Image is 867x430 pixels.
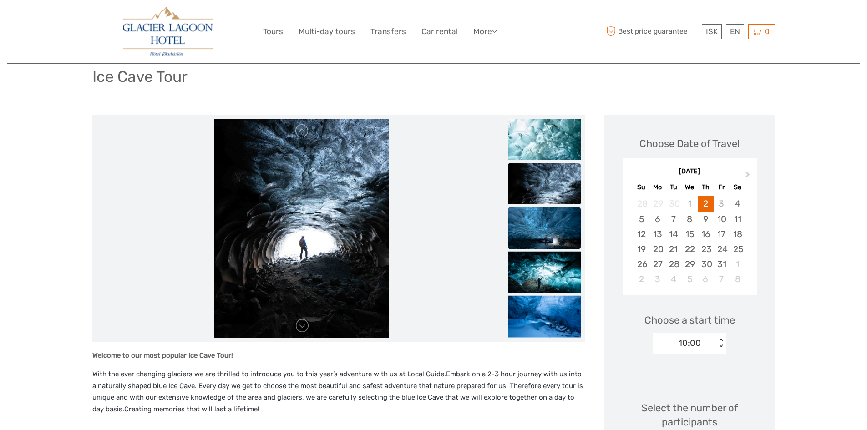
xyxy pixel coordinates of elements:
[717,339,725,348] div: < >
[714,212,730,227] div: Choose Friday, October 10th, 2025
[681,227,697,242] div: Choose Wednesday, October 15th, 2025
[730,257,745,272] div: Choose Saturday, November 1st, 2025
[623,167,757,177] div: [DATE]
[508,207,581,256] img: 68da45bef8284503838dcef2a72324df.jpeg
[681,196,697,211] div: Not available Wednesday, October 1st, 2025
[92,369,585,415] p: With the ever changing glaciers we are thrilled to introduce you to this year’s adventure with us...
[665,212,681,227] div: Choose Tuesday, October 7th, 2025
[634,212,649,227] div: Choose Sunday, October 5th, 2025
[508,119,581,160] img: 67ac43071ca6405caaeb9416d3b3c938_slider_thumbnail.jpeg
[681,181,697,193] div: We
[649,227,665,242] div: Choose Monday, October 13th, 2025
[698,212,714,227] div: Choose Thursday, October 9th, 2025
[714,196,730,211] div: Not available Friday, October 3rd, 2025
[649,212,665,227] div: Choose Monday, October 6th, 2025
[644,313,735,327] span: Choose a start time
[13,16,103,23] p: We're away right now. Please check back later!
[730,272,745,287] div: Choose Saturday, November 8th, 2025
[730,212,745,227] div: Choose Saturday, October 11th, 2025
[698,257,714,272] div: Choose Thursday, October 30th, 2025
[665,181,681,193] div: Tu
[730,242,745,257] div: Choose Saturday, October 25th, 2025
[714,242,730,257] div: Choose Friday, October 24th, 2025
[741,169,756,184] button: Next Month
[763,27,771,36] span: 0
[508,296,581,344] img: 223ad88650c5430e892a721d02e8167d.jpeg
[665,242,681,257] div: Choose Tuesday, October 21st, 2025
[649,242,665,257] div: Choose Monday, October 20th, 2025
[634,257,649,272] div: Choose Sunday, October 26th, 2025
[681,257,697,272] div: Choose Wednesday, October 29th, 2025
[473,25,497,38] a: More
[698,242,714,257] div: Choose Thursday, October 23rd, 2025
[698,272,714,287] div: Choose Thursday, November 6th, 2025
[649,272,665,287] div: Choose Monday, November 3rd, 2025
[634,196,649,211] div: Not available Sunday, September 28th, 2025
[726,24,744,39] div: EN
[665,227,681,242] div: Choose Tuesday, October 14th, 2025
[665,196,681,211] div: Not available Tuesday, September 30th, 2025
[649,181,665,193] div: Mo
[714,257,730,272] div: Choose Friday, October 31st, 2025
[714,272,730,287] div: Choose Friday, November 7th, 2025
[92,67,188,86] h1: Ice Cave Tour
[649,257,665,272] div: Choose Monday, October 27th, 2025
[634,272,649,287] div: Choose Sunday, November 2nd, 2025
[604,24,700,39] span: Best price guarantee
[508,163,581,204] img: 4426ec4a21c74894b71d4c89fced51ef_slider_thumbnail.jpeg
[714,181,730,193] div: Fr
[698,181,714,193] div: Th
[105,14,116,25] button: Open LiveChat chat widget
[214,119,389,338] img: 4426ec4a21c74894b71d4c89fced51ef_main_slider.jpeg
[706,27,718,36] span: ISK
[299,25,355,38] a: Multi-day tours
[714,227,730,242] div: Choose Friday, October 17th, 2025
[681,242,697,257] div: Choose Wednesday, October 22nd, 2025
[634,227,649,242] div: Choose Sunday, October 12th, 2025
[421,25,458,38] a: Car rental
[730,227,745,242] div: Choose Saturday, October 18th, 2025
[730,196,745,211] div: Choose Saturday, October 4th, 2025
[639,137,740,151] div: Choose Date of Travel
[123,7,213,56] img: 2790-86ba44ba-e5e5-4a53-8ab7-28051417b7bc_logo_big.jpg
[698,196,714,211] div: Choose Thursday, October 2nd, 2025
[370,25,406,38] a: Transfers
[665,272,681,287] div: Choose Tuesday, November 4th, 2025
[681,212,697,227] div: Choose Wednesday, October 8th, 2025
[698,227,714,242] div: Choose Thursday, October 16th, 2025
[679,337,701,349] div: 10:00
[263,25,283,38] a: Tours
[730,181,745,193] div: Sa
[634,181,649,193] div: Su
[625,196,754,287] div: month 2025-10
[508,252,581,300] img: 1e0386dbdc6e496d9b0ee799a7894650.jpeg
[634,242,649,257] div: Choose Sunday, October 19th, 2025
[92,351,233,359] strong: Welcome to our most popular Ice Cave Tour!
[649,196,665,211] div: Not available Monday, September 29th, 2025
[681,272,697,287] div: Choose Wednesday, November 5th, 2025
[665,257,681,272] div: Choose Tuesday, October 28th, 2025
